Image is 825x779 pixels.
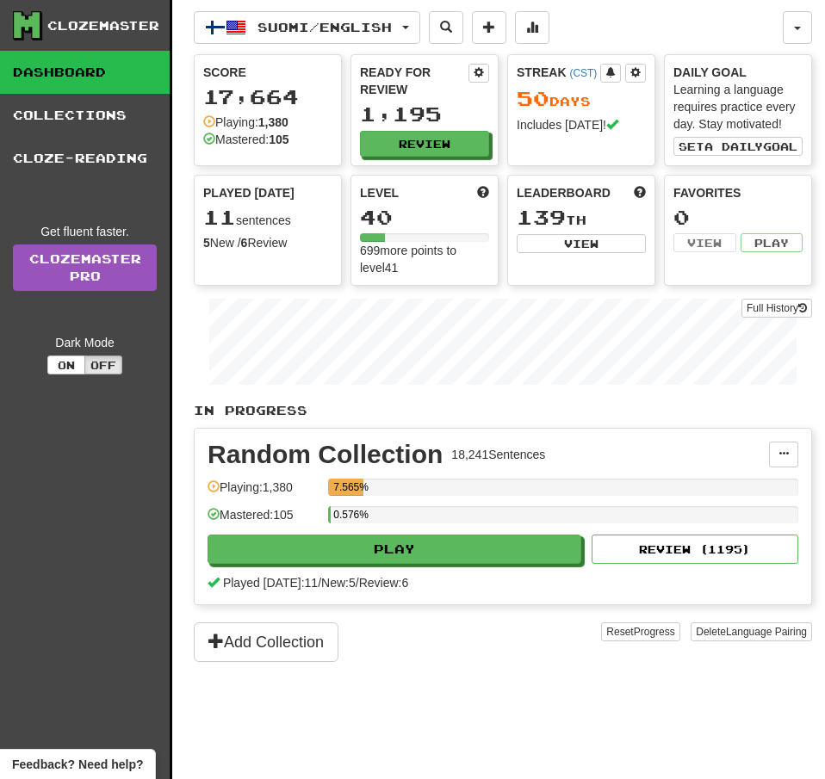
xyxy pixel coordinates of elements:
[47,355,85,374] button: On
[360,242,489,276] div: 699 more points to level 41
[203,234,332,251] div: New / Review
[517,88,646,110] div: Day s
[673,81,803,133] div: Learning a language requires practice every day. Stay motivated!
[673,233,736,252] button: View
[359,576,409,590] span: Review: 6
[194,622,338,662] button: Add Collection
[517,207,646,229] div: th
[203,131,289,148] div: Mastered:
[360,131,489,157] button: Review
[517,184,611,201] span: Leaderboard
[203,86,332,108] div: 17,664
[241,236,248,250] strong: 6
[208,479,319,507] div: Playing: 1,380
[12,756,143,773] span: Open feedback widget
[360,207,489,228] div: 40
[13,223,157,240] div: Get fluent faster.
[673,64,803,81] div: Daily Goal
[360,64,468,98] div: Ready for Review
[673,184,803,201] div: Favorites
[203,64,332,81] div: Score
[704,140,763,152] span: a daily
[592,535,798,564] button: Review (1195)
[472,11,506,44] button: Add sentence to collection
[203,205,236,229] span: 11
[634,626,675,638] span: Progress
[47,17,159,34] div: Clozemaster
[208,535,581,564] button: Play
[673,137,803,156] button: Seta dailygoal
[269,133,288,146] strong: 105
[691,622,812,641] button: DeleteLanguage Pairing
[13,334,157,351] div: Dark Mode
[517,86,549,110] span: 50
[356,576,359,590] span: /
[517,64,600,81] div: Streak
[13,244,157,291] a: ClozemasterPro
[477,184,489,201] span: Score more points to level up
[223,576,318,590] span: Played [DATE]: 11
[203,184,295,201] span: Played [DATE]
[517,205,566,229] span: 139
[203,236,210,250] strong: 5
[333,479,363,496] div: 7.565%
[258,115,288,129] strong: 1,380
[569,67,597,79] a: (CST)
[203,207,332,229] div: sentences
[451,446,545,463] div: 18,241 Sentences
[194,11,420,44] button: Suomi/English
[726,626,807,638] span: Language Pairing
[257,20,392,34] span: Suomi / English
[360,184,399,201] span: Level
[634,184,646,201] span: This week in points, UTC
[517,116,646,133] div: Includes [DATE]!
[517,234,646,253] button: View
[203,114,288,131] div: Playing:
[601,622,679,641] button: ResetProgress
[84,355,122,374] button: Off
[194,402,812,419] p: In Progress
[360,103,489,125] div: 1,195
[515,11,549,44] button: More stats
[429,11,463,44] button: Search sentences
[741,299,812,318] button: Full History
[318,576,321,590] span: /
[673,207,803,228] div: 0
[208,506,319,535] div: Mastered: 105
[208,442,443,467] div: Random Collection
[321,576,356,590] span: New: 5
[741,233,803,252] button: Play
